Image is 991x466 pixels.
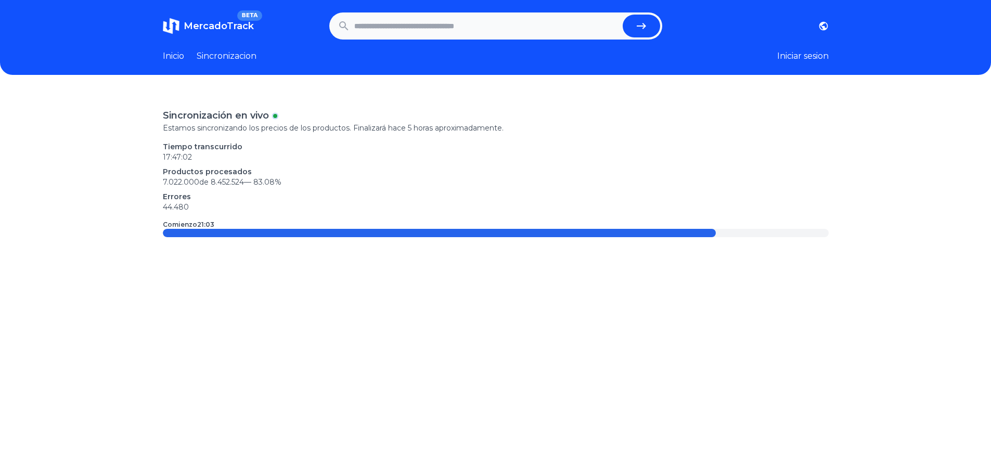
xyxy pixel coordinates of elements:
a: MercadoTrackBETA [163,18,254,34]
p: Sincronización en vivo [163,108,269,123]
span: BETA [237,10,262,21]
time: 17:47:02 [163,152,192,162]
button: Iniciar sesion [777,50,829,62]
a: Sincronizacion [197,50,256,62]
p: Tiempo transcurrido [163,141,829,152]
a: Inicio [163,50,184,62]
p: 7.022.000 de 8.452.524 — [163,177,829,187]
time: 21:03 [197,221,214,228]
p: Estamos sincronizando los precios de los productos. Finalizará hace 5 horas aproximadamente. [163,123,829,133]
span: MercadoTrack [184,20,254,32]
p: Errores [163,191,829,202]
p: 44.480 [163,202,829,212]
p: Comienzo [163,221,214,229]
p: Productos procesados [163,166,829,177]
span: 83.08 % [253,177,281,187]
img: MercadoTrack [163,18,179,34]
